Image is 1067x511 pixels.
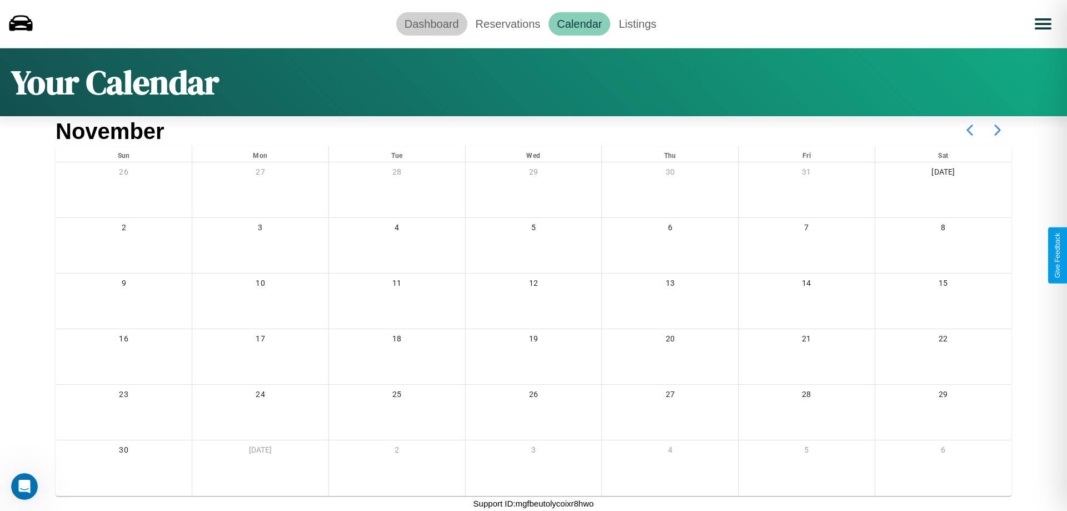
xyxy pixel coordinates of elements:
[875,162,1011,185] div: [DATE]
[466,385,602,408] div: 26
[56,162,192,185] div: 26
[192,440,328,463] div: [DATE]
[739,274,875,296] div: 14
[192,329,328,352] div: 17
[192,385,328,408] div: 24
[549,12,610,36] a: Calendar
[466,329,602,352] div: 19
[875,440,1011,463] div: 6
[56,146,192,162] div: Sun
[396,12,467,36] a: Dashboard
[329,274,465,296] div: 11
[602,218,738,241] div: 6
[739,329,875,352] div: 21
[192,162,328,185] div: 27
[192,274,328,296] div: 10
[56,274,192,296] div: 9
[329,329,465,352] div: 18
[56,119,164,144] h2: November
[739,440,875,463] div: 5
[1028,8,1059,39] button: Open menu
[610,12,665,36] a: Listings
[875,146,1011,162] div: Sat
[329,385,465,408] div: 25
[466,146,602,162] div: Wed
[473,496,594,511] p: Support ID: mgfbeutolycoixr8hwo
[739,162,875,185] div: 31
[466,218,602,241] div: 5
[602,274,738,296] div: 13
[602,329,738,352] div: 20
[739,146,875,162] div: Fri
[602,146,738,162] div: Thu
[192,146,328,162] div: Mon
[602,385,738,408] div: 27
[875,385,1011,408] div: 29
[56,329,192,352] div: 16
[329,218,465,241] div: 4
[466,440,602,463] div: 3
[466,162,602,185] div: 29
[329,146,465,162] div: Tue
[1054,233,1061,278] div: Give Feedback
[56,218,192,241] div: 2
[875,218,1011,241] div: 8
[602,162,738,185] div: 30
[739,218,875,241] div: 7
[875,274,1011,296] div: 15
[329,440,465,463] div: 2
[11,473,38,500] iframe: Intercom live chat
[329,162,465,185] div: 28
[875,329,1011,352] div: 22
[56,385,192,408] div: 23
[192,218,328,241] div: 3
[466,274,602,296] div: 12
[11,59,219,105] h1: Your Calendar
[739,385,875,408] div: 28
[602,440,738,463] div: 4
[467,12,549,36] a: Reservations
[56,440,192,463] div: 30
